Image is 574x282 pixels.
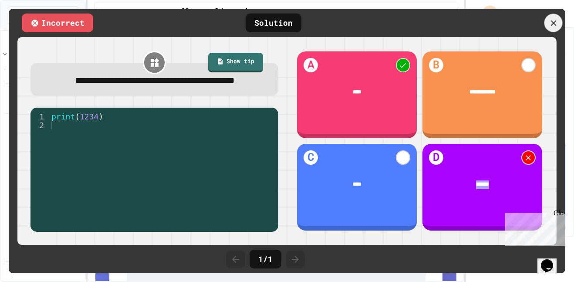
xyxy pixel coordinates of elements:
iframe: chat widget [537,247,565,273]
a: Show tip [208,53,263,72]
div: 1 / 1 [250,250,281,268]
div: 1 [30,112,50,121]
iframe: chat widget [502,209,565,246]
h1: C [304,150,318,165]
div: Solution [246,14,301,32]
h1: D [429,150,443,165]
h1: A [304,58,318,72]
div: 2 [30,121,50,129]
div: Incorrect [22,14,93,32]
div: Chat with us now!Close [3,3,60,55]
h1: B [429,58,443,72]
